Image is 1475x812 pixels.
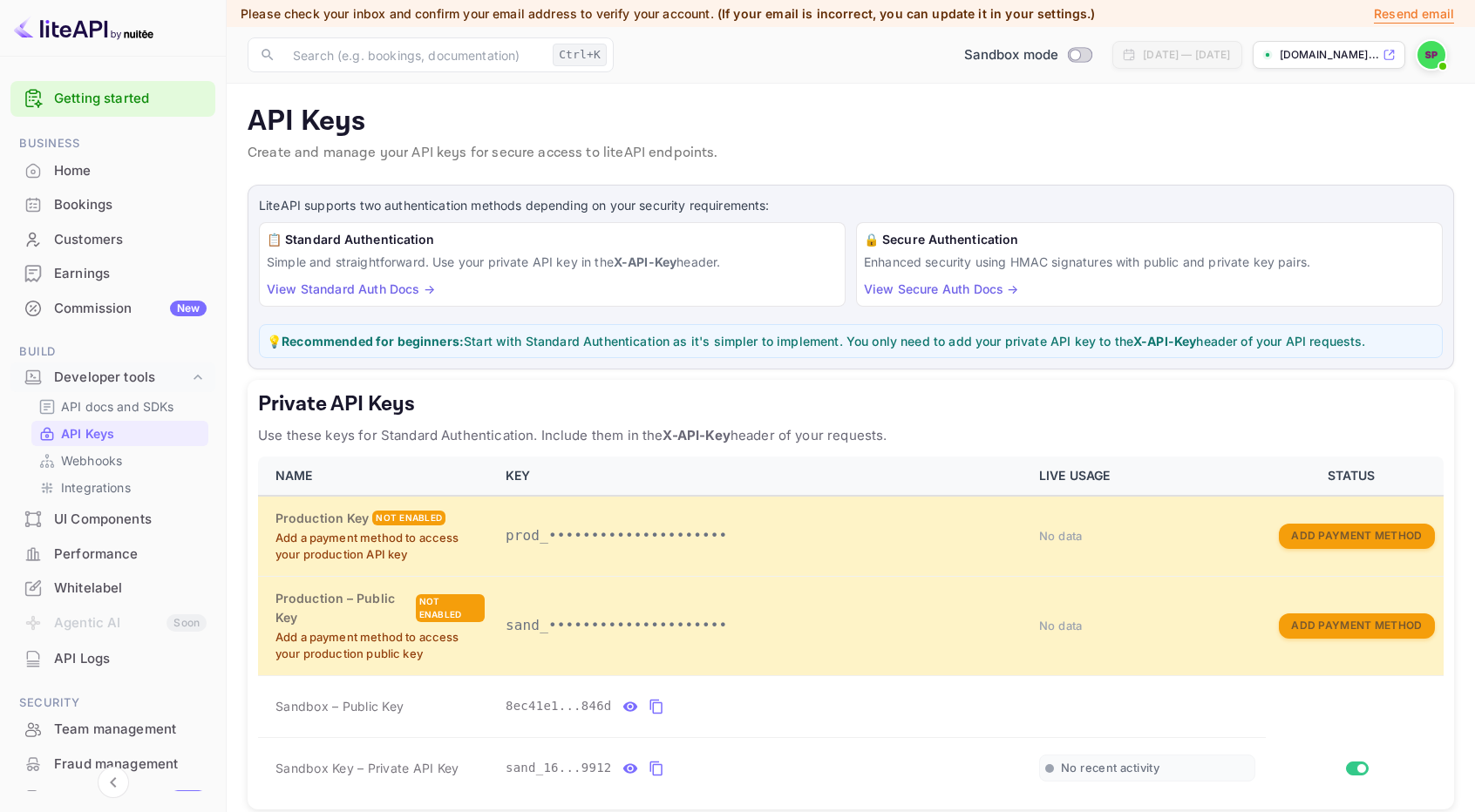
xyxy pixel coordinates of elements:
[10,81,215,117] div: Getting started
[275,530,485,564] p: Add a payment method to access your production API key
[10,257,215,289] a: Earnings
[259,196,1443,215] p: LiteAPI supports two authentication methods depending on your security requirements:
[10,188,215,220] a: Bookings
[1374,4,1454,24] p: Resend email
[10,342,215,362] span: Build
[248,105,1454,139] p: API Keys
[864,281,1018,296] a: View Secure Auth Docs →
[170,301,207,316] div: New
[54,264,207,284] div: Earnings
[275,629,485,663] p: Add a payment method to access your production public key
[10,503,215,535] a: UI Components
[1143,47,1230,63] div: [DATE] — [DATE]
[372,511,445,525] div: Not enabled
[1279,617,1434,632] a: Add Payment Method
[267,230,838,249] h6: 📋 Standard Authentication
[10,362,215,393] div: Developer tools
[54,368,189,388] div: Developer tools
[1039,529,1083,543] span: No data
[416,594,485,622] div: Not enabled
[10,154,215,186] a: Home
[98,767,129,798] button: Collapse navigation
[1029,457,1266,496] th: LIVE USAGE
[957,45,1099,65] div: Switch to Production mode
[10,257,215,291] div: Earnings
[267,281,435,296] a: View Standard Auth Docs →
[31,475,208,500] div: Integrations
[275,697,404,715] span: Sandbox – Public Key
[54,720,207,740] div: Team management
[248,143,1454,164] p: Create and manage your API keys for secure access to liteAPI endpoints.
[10,713,215,747] div: Team management
[1280,47,1379,63] p: [DOMAIN_NAME]...
[10,572,215,606] div: Whitelabel
[1061,761,1159,775] span: No recent activity
[54,89,207,109] a: Getting started
[964,45,1059,65] span: Sandbox mode
[506,759,612,777] span: sand_16...9912
[10,572,215,604] a: Whitelabel
[10,748,215,782] div: Fraud management
[61,397,174,416] p: API docs and SDKs
[553,44,607,66] div: Ctrl+K
[10,748,215,780] a: Fraud management
[1279,524,1434,549] button: Add Payment Method
[10,292,215,324] a: CommissionNew
[10,538,215,570] a: Performance
[1417,41,1445,69] img: Sergiu Pricop
[282,334,464,348] strong: Recommended for beginners:
[31,421,208,446] div: API Keys
[1266,457,1444,496] th: STATUS
[864,253,1435,271] p: Enhanced security using HMAC signatures with public and private key pairs.
[275,589,412,627] h6: Production – Public Key
[10,223,215,255] a: Customers
[54,788,207,809] div: Audit logs
[54,299,207,319] div: Commission
[10,154,215,188] div: Home
[282,37,546,72] input: Search (e.g. bookings, documentation)
[10,642,215,674] a: API Logs
[258,457,495,496] th: NAME
[495,457,1029,496] th: KEY
[10,134,215,153] span: Business
[38,424,201,443] a: API Keys
[267,253,838,271] p: Simple and straightforward. Use your private API key in the header.
[241,6,714,21] span: Please check your inbox and confirm your email address to verify your account.
[1039,619,1083,633] span: No data
[38,451,201,470] a: Webhooks
[267,332,1435,350] p: 💡 Start with Standard Authentication as it's simpler to implement. You only need to add your priv...
[258,457,1444,799] table: private api keys table
[506,525,1018,546] p: prod_•••••••••••••••••••••
[1133,334,1196,348] strong: X-API-Key
[54,230,207,250] div: Customers
[1279,613,1434,639] button: Add Payment Method
[10,223,215,257] div: Customers
[10,503,215,537] div: UI Components
[54,649,207,669] div: API Logs
[10,642,215,676] div: API Logs
[31,448,208,473] div: Webhooks
[54,579,207,599] div: Whitelabel
[10,713,215,745] a: Team management
[506,615,1018,636] p: sand_•••••••••••••••••••••
[54,161,207,181] div: Home
[14,14,153,42] img: LiteAPI logo
[61,424,114,443] p: API Keys
[275,509,369,528] h6: Production Key
[61,478,131,497] p: Integrations
[1279,527,1434,542] a: Add Payment Method
[614,254,676,269] strong: X-API-Key
[275,761,459,775] span: Sandbox Key – Private API Key
[506,697,612,715] span: 8ec41e1...846d
[717,6,1096,21] span: (If your email is incorrect, you can update it in your settings.)
[54,754,207,775] div: Fraud management
[10,188,215,222] div: Bookings
[54,510,207,530] div: UI Components
[10,538,215,572] div: Performance
[38,478,201,497] a: Integrations
[31,394,208,419] div: API docs and SDKs
[61,451,122,470] p: Webhooks
[10,292,215,326] div: CommissionNew
[864,230,1435,249] h6: 🔒 Secure Authentication
[258,425,1444,446] p: Use these keys for Standard Authentication. Include them in the header of your requests.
